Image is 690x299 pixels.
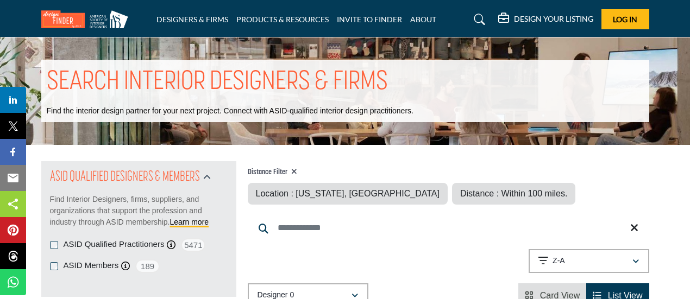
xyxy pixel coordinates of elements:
[47,66,388,99] h1: SEARCH INTERIOR DESIGNERS & FIRMS
[498,13,593,26] div: DESIGN YOUR LISTING
[553,256,565,266] p: Z-A
[337,15,402,24] a: INVITE TO FINDER
[460,189,567,198] span: Distance : Within 100 miles.
[181,238,205,252] span: 5471
[50,262,58,270] input: ASID Members checkbox
[248,168,576,177] h4: Distance Filter
[248,215,649,241] input: Search Keyword
[64,259,119,272] label: ASID Members
[50,241,58,249] input: ASID Qualified Practitioners checkbox
[256,189,440,198] span: Location : [US_STATE], [GEOGRAPHIC_DATA]
[170,218,209,226] a: Learn more
[410,15,436,24] a: ABOUT
[64,238,165,251] label: ASID Qualified Practitioners
[514,14,593,24] h5: DESIGN YOUR LISTING
[156,15,228,24] a: DESIGNERS & FIRMS
[135,259,160,273] span: 189
[47,106,413,117] p: Find the interior design partner for your next project. Connect with ASID-qualified interior desi...
[50,168,200,187] h2: ASID QUALIFIED DESIGNERS & MEMBERS
[601,9,649,29] button: Log In
[50,194,228,228] p: Find Interior Designers, firms, suppliers, and organizations that support the profession and indu...
[236,15,329,24] a: PRODUCTS & RESOURCES
[529,249,649,273] button: Z-A
[613,15,637,24] span: Log In
[41,10,134,28] img: Site Logo
[463,11,492,28] a: Search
